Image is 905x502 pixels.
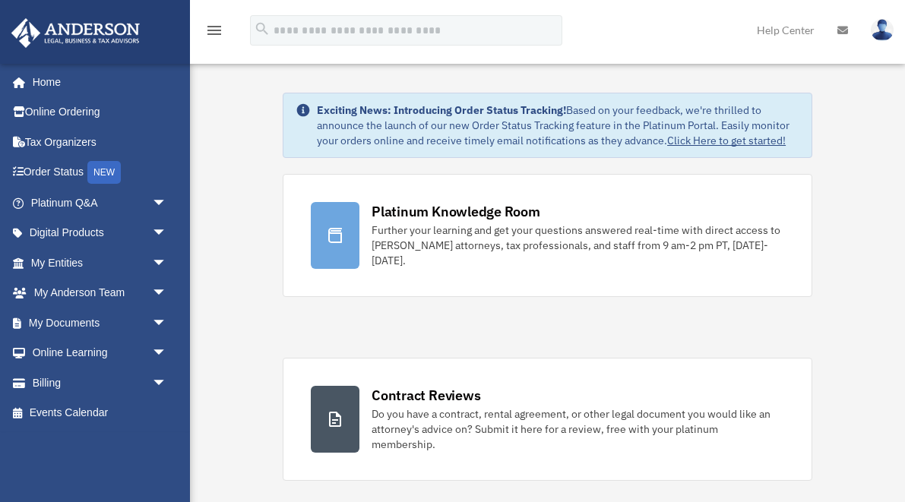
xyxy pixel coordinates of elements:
div: Platinum Knowledge Room [372,202,540,221]
span: arrow_drop_down [152,218,182,249]
i: menu [205,21,223,39]
span: arrow_drop_down [152,248,182,279]
i: search [254,21,271,37]
a: Online Learningarrow_drop_down [11,338,190,368]
a: My Documentsarrow_drop_down [11,308,190,338]
span: arrow_drop_down [152,308,182,339]
a: Digital Productsarrow_drop_down [11,218,190,248]
a: Click Here to get started! [667,134,786,147]
a: Order StatusNEW [11,157,190,188]
div: Do you have a contract, rental agreement, or other legal document you would like an attorney's ad... [372,406,784,452]
a: My Entitiesarrow_drop_down [11,248,190,278]
span: arrow_drop_down [152,338,182,369]
div: NEW [87,161,121,184]
a: Platinum Q&Aarrow_drop_down [11,188,190,218]
div: Further your learning and get your questions answered real-time with direct access to [PERSON_NAM... [372,223,784,268]
div: Based on your feedback, we're thrilled to announce the launch of our new Order Status Tracking fe... [317,103,799,148]
span: arrow_drop_down [152,188,182,219]
a: Home [11,67,182,97]
span: arrow_drop_down [152,278,182,309]
img: Anderson Advisors Platinum Portal [7,18,144,48]
a: menu [205,27,223,39]
a: Contract Reviews Do you have a contract, rental agreement, or other legal document you would like... [283,358,812,481]
a: Tax Organizers [11,127,190,157]
a: Billingarrow_drop_down [11,368,190,398]
strong: Exciting News: Introducing Order Status Tracking! [317,103,566,117]
a: Platinum Knowledge Room Further your learning and get your questions answered real-time with dire... [283,174,812,297]
div: Contract Reviews [372,386,480,405]
img: User Pic [871,19,894,41]
span: arrow_drop_down [152,368,182,399]
a: Online Ordering [11,97,190,128]
a: Events Calendar [11,398,190,428]
a: My Anderson Teamarrow_drop_down [11,278,190,308]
